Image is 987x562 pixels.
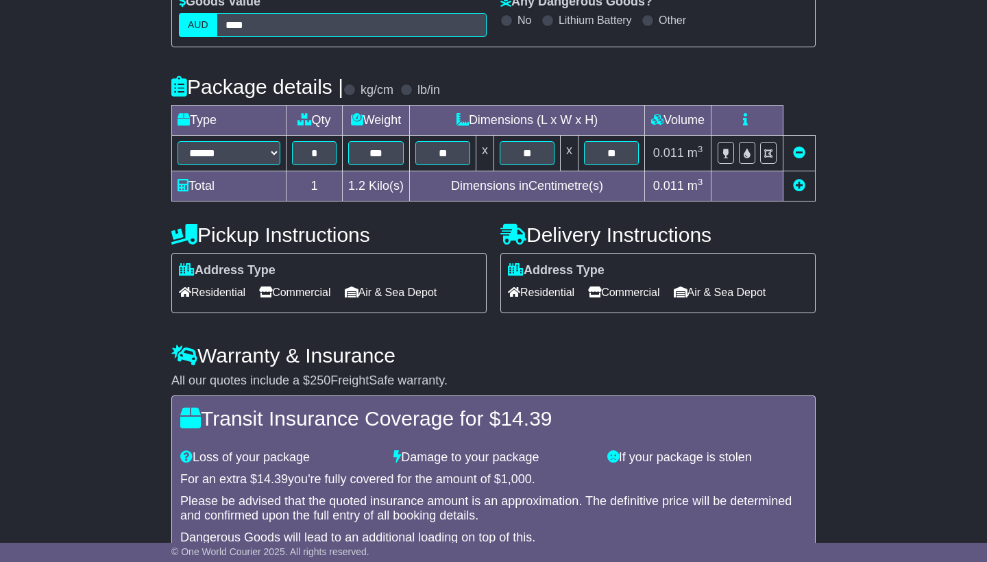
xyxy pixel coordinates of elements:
[179,263,276,278] label: Address Type
[179,13,217,37] label: AUD
[501,472,532,486] span: 1,000
[343,171,410,201] td: Kilo(s)
[645,106,711,136] td: Volume
[500,223,816,246] h4: Delivery Instructions
[387,450,600,465] div: Damage to your package
[500,407,552,430] span: 14.39
[410,171,645,201] td: Dimensions in Centimetre(s)
[259,282,330,303] span: Commercial
[180,407,807,430] h4: Transit Insurance Coverage for $
[171,374,816,389] div: All our quotes include a $ FreightSafe warranty.
[508,282,574,303] span: Residential
[171,223,487,246] h4: Pickup Instructions
[345,282,437,303] span: Air & Sea Depot
[687,146,703,160] span: m
[287,171,343,201] td: 1
[310,374,330,387] span: 250
[588,282,659,303] span: Commercial
[653,146,684,160] span: 0.011
[417,83,440,98] label: lb/in
[172,171,287,201] td: Total
[687,179,703,193] span: m
[561,136,578,171] td: x
[348,179,365,193] span: 1.2
[173,450,387,465] div: Loss of your package
[653,179,684,193] span: 0.011
[179,282,245,303] span: Residential
[698,177,703,187] sup: 3
[793,146,805,160] a: Remove this item
[171,344,816,367] h4: Warranty & Insurance
[476,136,494,171] td: x
[600,450,814,465] div: If your package is stolen
[172,106,287,136] td: Type
[171,546,369,557] span: © One World Courier 2025. All rights reserved.
[410,106,645,136] td: Dimensions (L x W x H)
[517,14,531,27] label: No
[698,144,703,154] sup: 3
[287,106,343,136] td: Qty
[559,14,632,27] label: Lithium Battery
[361,83,393,98] label: kg/cm
[674,282,766,303] span: Air & Sea Depot
[171,75,343,98] h4: Package details |
[659,14,686,27] label: Other
[257,472,288,486] span: 14.39
[180,530,807,546] div: Dangerous Goods will lead to an additional loading on top of this.
[180,472,807,487] div: For an extra $ you're fully covered for the amount of $ .
[343,106,410,136] td: Weight
[508,263,605,278] label: Address Type
[793,179,805,193] a: Add new item
[180,494,807,524] div: Please be advised that the quoted insurance amount is an approximation. The definitive price will...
